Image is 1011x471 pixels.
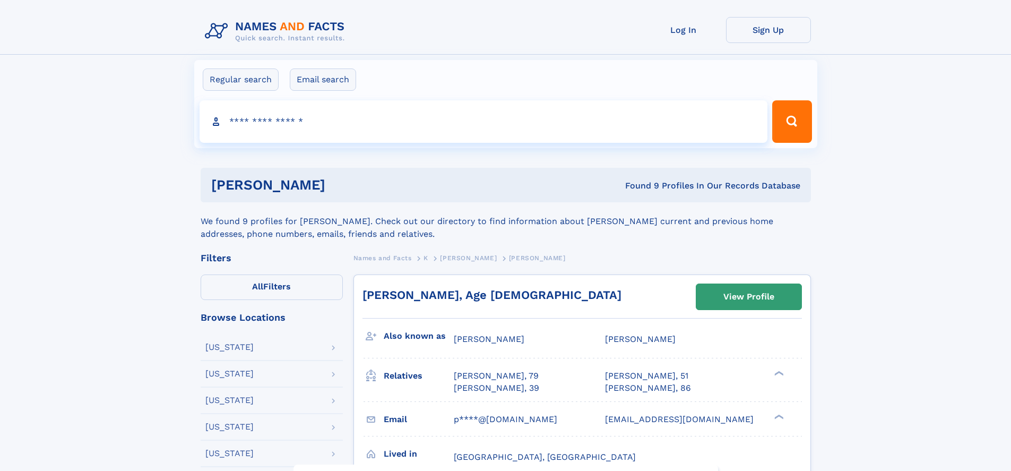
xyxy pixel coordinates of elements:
[384,327,454,345] h3: Also known as
[454,334,524,344] span: [PERSON_NAME]
[454,382,539,394] a: [PERSON_NAME], 39
[205,423,254,431] div: [US_STATE]
[454,452,636,462] span: [GEOGRAPHIC_DATA], [GEOGRAPHIC_DATA]
[384,445,454,463] h3: Lived in
[772,413,784,420] div: ❯
[362,288,621,302] a: [PERSON_NAME], Age [DEMOGRAPHIC_DATA]
[641,17,726,43] a: Log In
[772,100,811,143] button: Search Button
[772,370,784,377] div: ❯
[201,253,343,263] div: Filters
[424,254,428,262] span: K
[605,382,691,394] a: [PERSON_NAME], 86
[211,178,476,192] h1: [PERSON_NAME]
[290,68,356,91] label: Email search
[201,275,343,300] label: Filters
[353,251,412,264] a: Names and Facts
[726,17,811,43] a: Sign Up
[205,343,254,352] div: [US_STATE]
[696,284,801,310] a: View Profile
[252,281,263,292] span: All
[205,396,254,405] div: [US_STATE]
[440,254,497,262] span: [PERSON_NAME]
[201,202,811,241] div: We found 9 profiles for [PERSON_NAME]. Check out our directory to find information about [PERSON_...
[509,254,566,262] span: [PERSON_NAME]
[605,370,688,382] a: [PERSON_NAME], 51
[605,334,676,344] span: [PERSON_NAME]
[205,370,254,378] div: [US_STATE]
[475,180,800,192] div: Found 9 Profiles In Our Records Database
[424,251,428,264] a: K
[205,449,254,458] div: [US_STATE]
[200,100,768,143] input: search input
[384,367,454,385] h3: Relatives
[723,285,774,309] div: View Profile
[384,410,454,429] h3: Email
[440,251,497,264] a: [PERSON_NAME]
[201,17,353,46] img: Logo Names and Facts
[605,414,754,424] span: [EMAIL_ADDRESS][DOMAIN_NAME]
[454,370,539,382] a: [PERSON_NAME], 79
[201,313,343,322] div: Browse Locations
[203,68,279,91] label: Regular search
